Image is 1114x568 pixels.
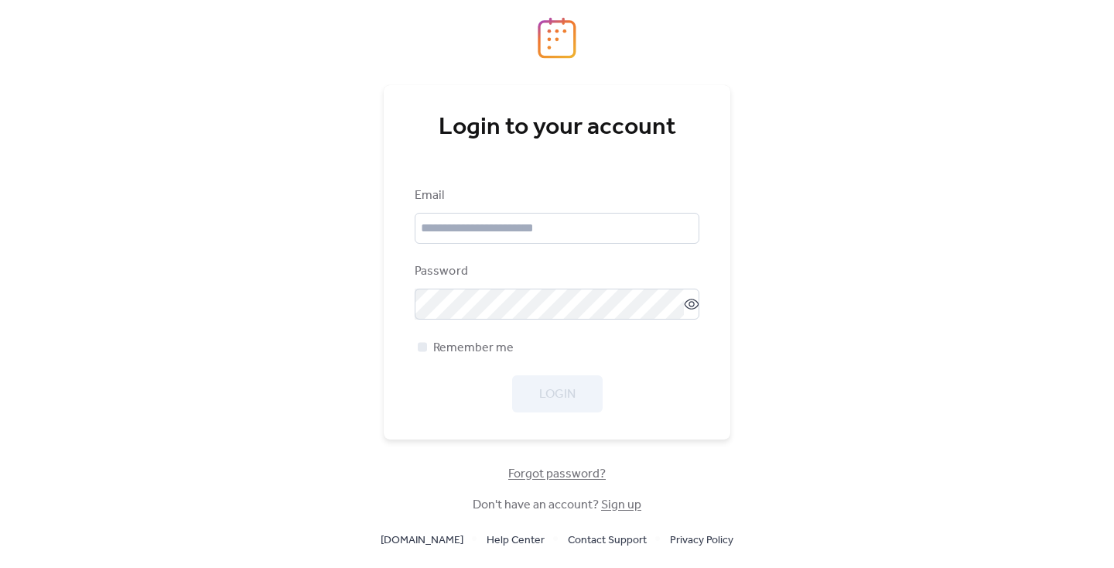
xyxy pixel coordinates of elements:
div: Password [415,262,696,281]
span: Contact Support [568,532,647,550]
img: logo [538,17,576,59]
div: Email [415,186,696,205]
a: [DOMAIN_NAME] [381,530,463,549]
a: Forgot password? [508,470,606,478]
a: Contact Support [568,530,647,549]
span: Privacy Policy [670,532,733,550]
span: Don't have an account? [473,496,641,515]
span: Help Center [487,532,545,550]
span: Remember me [433,339,514,358]
a: Privacy Policy [670,530,733,549]
span: Forgot password? [508,465,606,484]
a: Sign up [601,493,641,517]
a: Help Center [487,530,545,549]
span: [DOMAIN_NAME] [381,532,463,550]
div: Login to your account [415,112,699,143]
